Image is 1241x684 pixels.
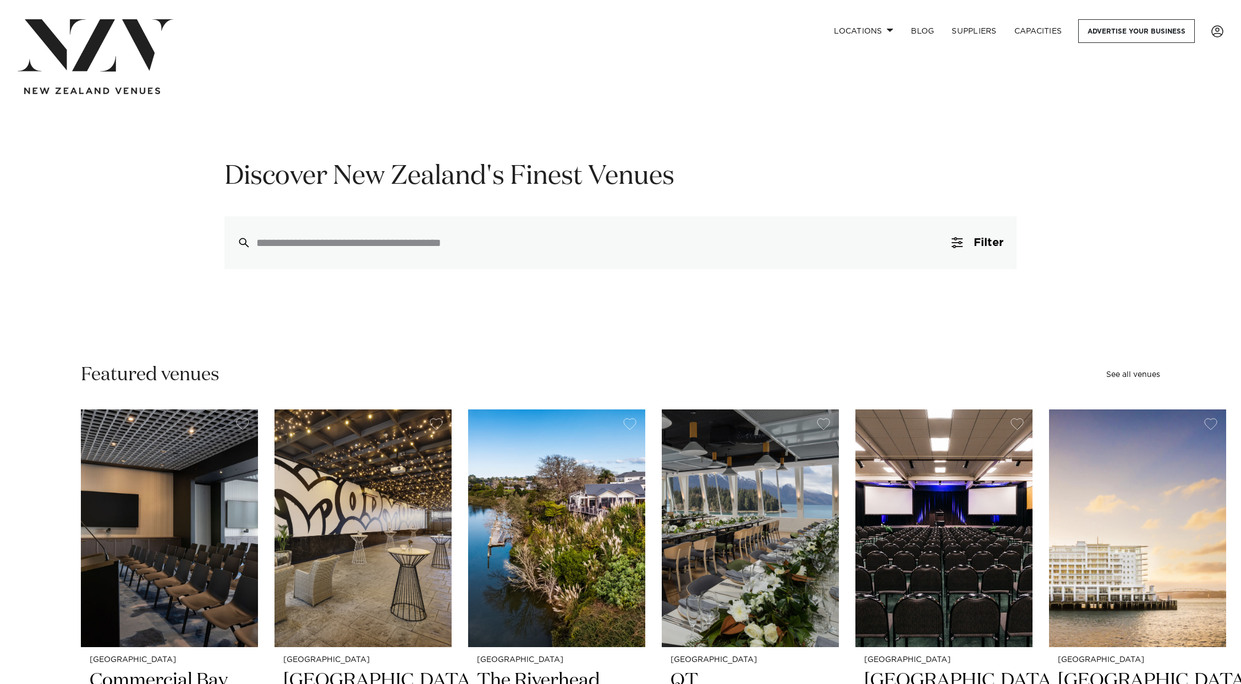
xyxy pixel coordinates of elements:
[1006,19,1071,43] a: Capacities
[1106,371,1160,379] a: See all venues
[283,656,443,664] small: [GEOGRAPHIC_DATA]
[671,656,830,664] small: [GEOGRAPHIC_DATA]
[18,19,173,72] img: nzv-logo.png
[1078,19,1195,43] a: Advertise your business
[90,656,249,664] small: [GEOGRAPHIC_DATA]
[24,87,160,95] img: new-zealand-venues-text.png
[825,19,902,43] a: Locations
[902,19,943,43] a: BLOG
[81,363,219,387] h2: Featured venues
[943,19,1005,43] a: SUPPLIERS
[224,160,1017,194] h1: Discover New Zealand's Finest Venues
[938,216,1017,269] button: Filter
[477,656,636,664] small: [GEOGRAPHIC_DATA]
[974,237,1003,248] span: Filter
[864,656,1024,664] small: [GEOGRAPHIC_DATA]
[1058,656,1217,664] small: [GEOGRAPHIC_DATA]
